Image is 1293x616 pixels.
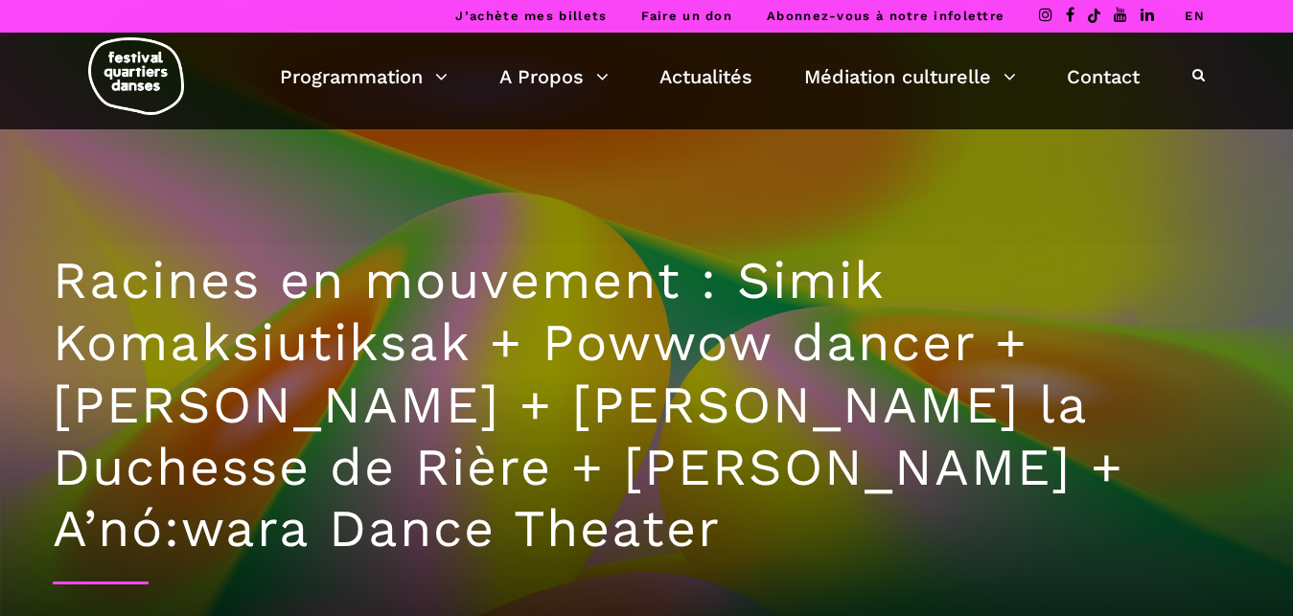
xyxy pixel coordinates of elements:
h1: Racines en mouvement : Simik Komaksiutiksak + Powwow dancer + [PERSON_NAME] + [PERSON_NAME] la Du... [53,250,1241,560]
a: Actualités [659,60,752,93]
a: Médiation culturelle [804,60,1016,93]
img: logo-fqd-med [88,37,184,115]
a: Abonnez-vous à notre infolettre [767,9,1004,23]
a: Contact [1067,60,1140,93]
a: J’achète mes billets [455,9,607,23]
a: EN [1185,9,1205,23]
a: Programmation [280,60,448,93]
a: A Propos [499,60,609,93]
a: Faire un don [641,9,732,23]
